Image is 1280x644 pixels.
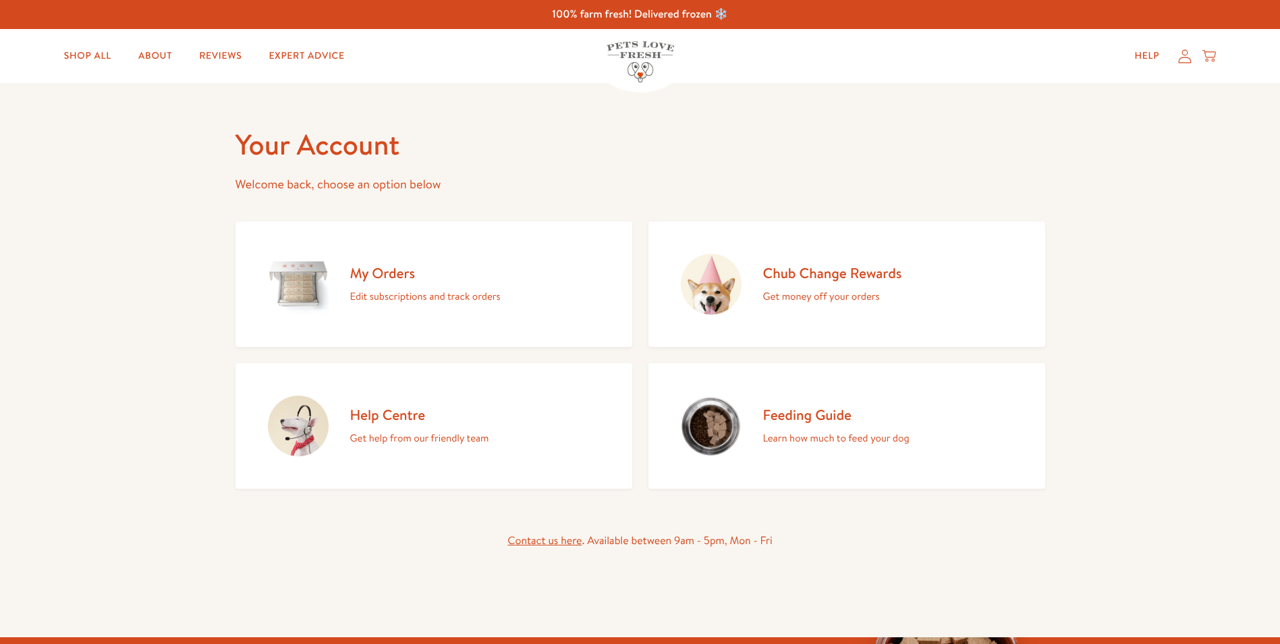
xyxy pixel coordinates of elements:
[128,43,183,70] a: About
[235,221,632,347] a: My Orders Edit subscriptions and track orders
[350,264,501,282] h2: My Orders
[258,43,356,70] a: Expert Advice
[648,221,1045,347] a: Chub Change Rewards Get money off your orders
[350,288,501,305] p: Edit subscriptions and track orders
[507,533,582,548] a: Contact us here
[763,406,910,424] h2: Feeding Guide
[235,532,1045,550] div: . Available between 9am - 5pm, Mon - Fri
[188,43,252,70] a: Reviews
[235,363,632,489] a: Help Centre Get help from our friendly team
[648,363,1045,489] a: Feeding Guide Learn how much to feed your dog
[53,43,122,70] a: Shop All
[763,264,902,282] h2: Chub Change Rewards
[350,429,489,447] p: Get help from our friendly team
[763,429,910,447] p: Learn how much to feed your dog
[235,174,1045,195] p: Welcome back, choose an option below
[1123,43,1170,70] a: Help
[607,41,674,82] img: Pets Love Fresh
[350,406,489,424] h2: Help Centre
[763,288,902,305] p: Get money off your orders
[235,126,1045,163] h1: Your Account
